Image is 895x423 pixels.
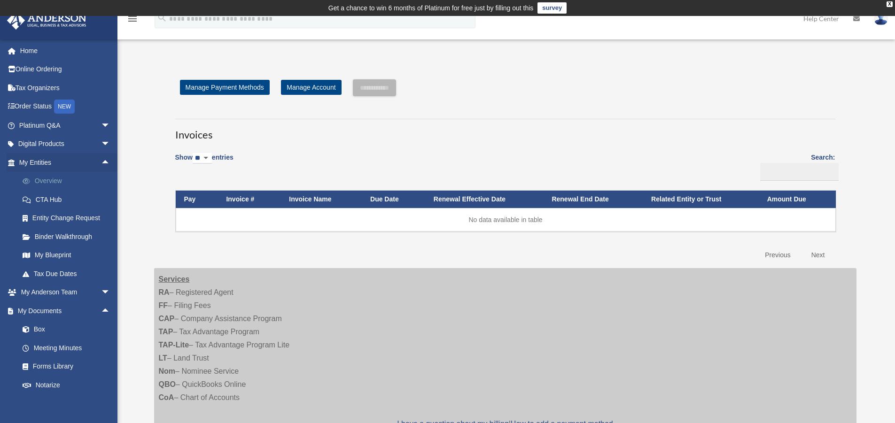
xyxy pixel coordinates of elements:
a: Digital Productsarrow_drop_down [7,135,125,154]
strong: LT [159,354,167,362]
a: Notarize [13,376,125,394]
div: Get a chance to win 6 months of Platinum for free just by filling out this [328,2,534,14]
th: Renewal Effective Date: activate to sort column ascending [425,191,544,208]
a: Binder Walkthrough [13,227,125,246]
th: Due Date: activate to sort column ascending [362,191,425,208]
div: close [887,1,893,7]
a: Order StatusNEW [7,97,125,116]
strong: FF [159,301,168,309]
a: Manage Account [281,80,341,95]
a: My Blueprint [13,246,125,265]
span: arrow_drop_down [101,116,120,135]
strong: Nom [159,367,176,375]
a: Home [7,41,125,60]
label: Show entries [175,152,233,173]
strong: QBO [159,380,176,388]
span: arrow_drop_up [101,301,120,321]
a: My Documentsarrow_drop_up [7,301,125,320]
select: Showentries [193,153,212,164]
th: Related Entity or Trust: activate to sort column ascending [643,191,759,208]
strong: CAP [159,315,175,323]
a: survey [537,2,567,14]
a: Forms Library [13,357,125,376]
a: menu [127,16,138,24]
a: Tax Due Dates [13,264,125,283]
a: Box [13,320,125,339]
img: User Pic [874,12,888,25]
a: My Entitiesarrow_drop_up [7,153,125,172]
input: Search: [760,163,839,181]
strong: Services [159,275,190,283]
th: Amount Due: activate to sort column ascending [759,191,836,208]
a: Tax Organizers [7,78,125,97]
img: Anderson Advisors Platinum Portal [4,11,89,30]
strong: RA [159,288,170,296]
a: Online Ordering [7,60,125,79]
td: No data available in table [176,208,836,231]
a: Platinum Q&Aarrow_drop_down [7,116,125,135]
h3: Invoices [175,119,835,142]
a: Previous [758,246,797,265]
a: Next [804,246,832,265]
a: Entity Change Request [13,209,125,228]
span: arrow_drop_down [101,283,120,302]
a: Overview [13,172,125,191]
th: Pay: activate to sort column descending [176,191,218,208]
label: Search: [757,152,835,181]
a: Meeting Minutes [13,338,125,357]
strong: CoA [159,393,174,401]
i: search [157,13,167,23]
div: NEW [54,100,75,114]
i: menu [127,13,138,24]
a: CTA Hub [13,190,125,209]
th: Invoice Name: activate to sort column ascending [280,191,362,208]
th: Invoice #: activate to sort column ascending [218,191,280,208]
strong: TAP [159,328,173,336]
span: arrow_drop_down [101,135,120,154]
th: Renewal End Date: activate to sort column ascending [543,191,643,208]
a: My Anderson Teamarrow_drop_down [7,283,125,302]
strong: TAP-Lite [159,341,189,349]
a: Manage Payment Methods [180,80,270,95]
span: arrow_drop_up [101,153,120,172]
